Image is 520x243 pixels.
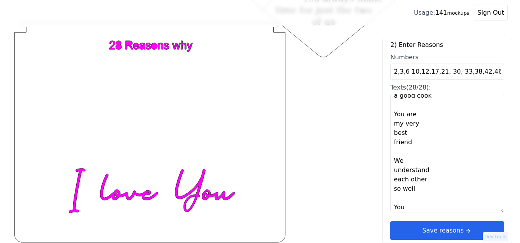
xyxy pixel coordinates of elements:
[390,83,504,92] div: Texts
[483,232,508,241] button: Dev tools
[390,53,504,62] div: Numbers
[390,221,504,240] button: Save reasonsarrow right short
[414,9,435,16] span: Usage:
[447,10,469,16] small: mockups
[390,94,504,212] textarea: Texts(28/28):
[463,226,472,235] svg: arrow right short
[474,5,508,21] button: Sign Out
[390,64,504,80] input: Numbers
[406,84,431,91] span: (28/28):
[390,40,504,50] label: 2) Enter Reasons
[414,8,469,17] div: 141
[312,16,336,27] text: of us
